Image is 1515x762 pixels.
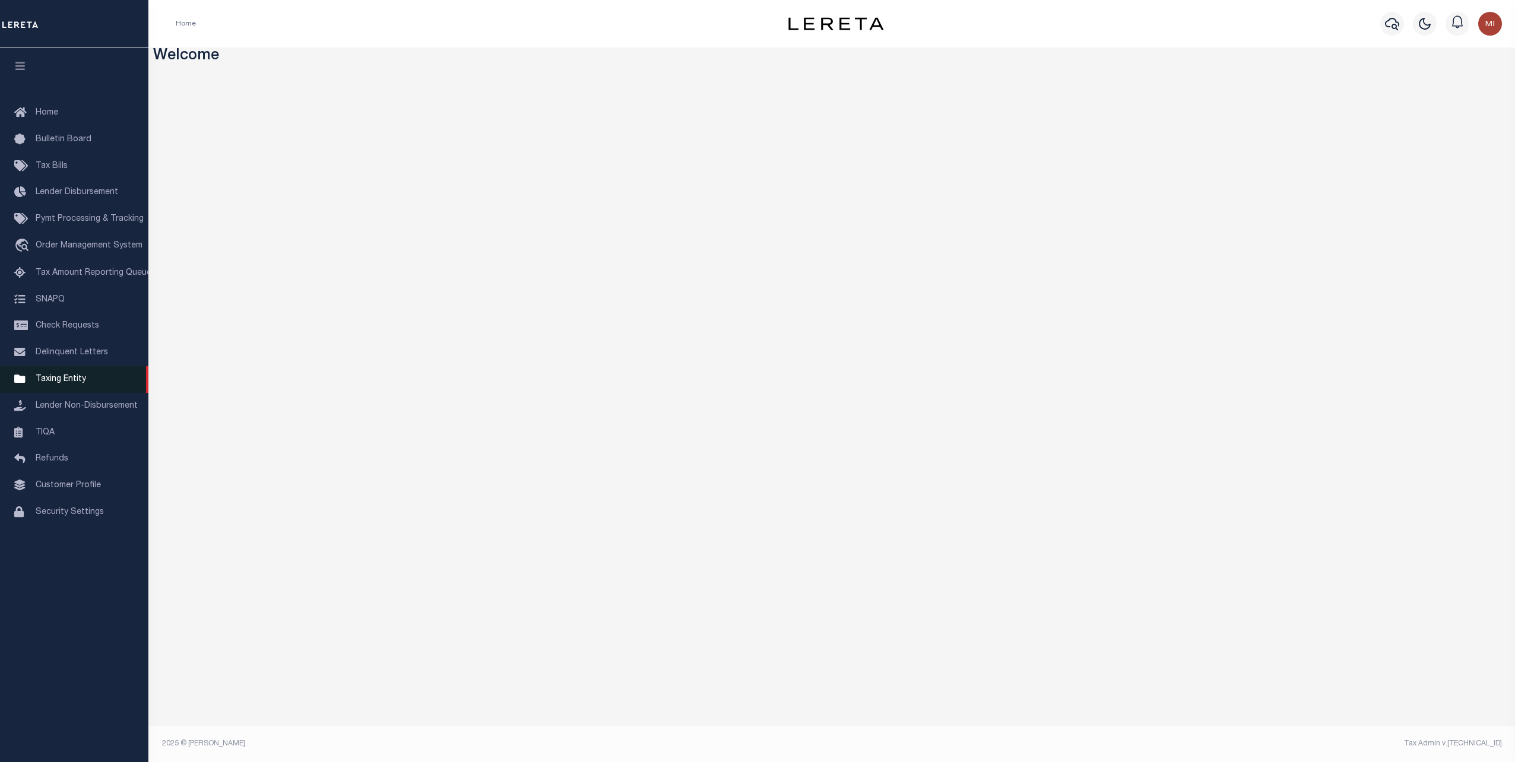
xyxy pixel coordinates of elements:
span: SNAPQ [36,295,65,303]
span: Taxing Entity [36,375,86,383]
span: Security Settings [36,508,104,516]
span: Lender Disbursement [36,188,118,196]
span: Order Management System [36,242,142,250]
img: svg+xml;base64,PHN2ZyB4bWxucz0iaHR0cDovL3d3dy53My5vcmcvMjAwMC9zdmciIHBvaW50ZXItZXZlbnRzPSJub25lIi... [1478,12,1502,36]
span: TIQA [36,428,55,436]
span: Customer Profile [36,481,101,490]
img: logo-dark.svg [788,17,883,30]
span: Pymt Processing & Tracking [36,215,144,223]
span: Tax Amount Reporting Queue [36,269,151,277]
li: Home [176,18,196,29]
span: Home [36,109,58,117]
span: Delinquent Letters [36,348,108,357]
span: Check Requests [36,322,99,330]
span: Tax Bills [36,162,68,170]
span: Bulletin Board [36,135,91,144]
div: 2025 © [PERSON_NAME]. [153,738,832,749]
h3: Welcome [153,47,1511,66]
i: travel_explore [14,239,33,254]
span: Refunds [36,455,68,463]
div: Tax Admin v.[TECHNICAL_ID] [841,738,1502,749]
span: Lender Non-Disbursement [36,402,138,410]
